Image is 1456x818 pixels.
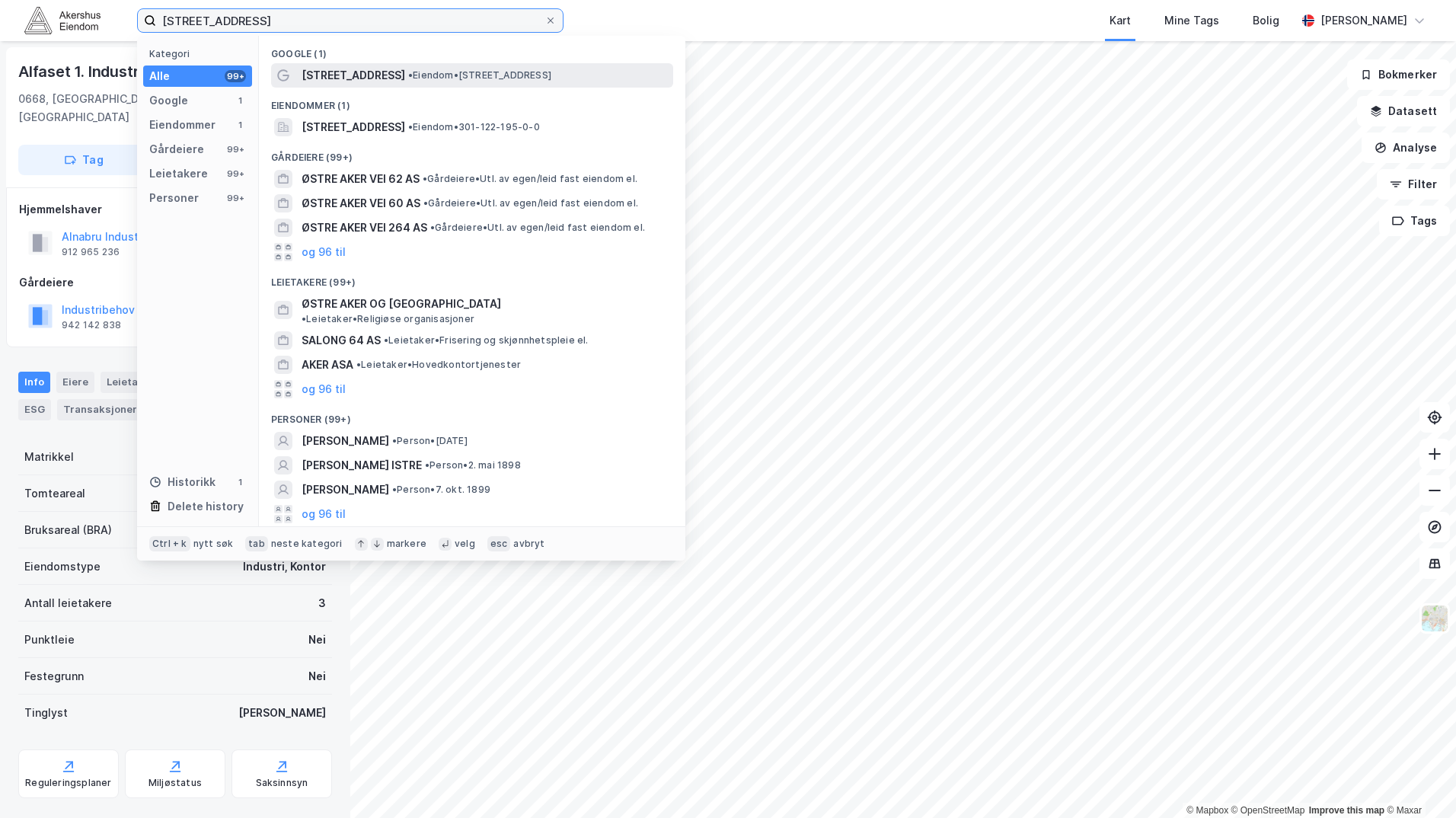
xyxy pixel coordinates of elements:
div: Leietakere [101,372,185,393]
span: ØSTRE AKER VEI 60 AS [302,194,420,212]
span: Gårdeiere • Utl. av egen/leid fast eiendom el. [423,173,637,185]
div: velg [455,538,475,550]
span: Leietaker • Frisering og skjønnhetspleie el. [384,334,589,347]
div: Antall leietakere [24,594,112,612]
div: avbryt [513,538,544,550]
div: Personer [149,189,199,207]
div: Kart [1110,11,1131,30]
span: • [423,173,427,184]
span: Person • 2. mai 1898 [425,459,521,471]
div: Bruksareal (BRA) [24,521,112,539]
button: Datasett [1357,96,1450,126]
div: Industri, Kontor [243,558,326,576]
span: • [408,69,413,81]
span: • [408,121,413,133]
div: Festegrunn [24,667,84,685]
div: 0668, [GEOGRAPHIC_DATA], [GEOGRAPHIC_DATA] [18,90,216,126]
div: Miljøstatus [148,777,202,789]
div: Eiendommer (1) [259,88,685,115]
div: Punktleie [24,631,75,649]
span: Person • [DATE] [392,435,468,447]
a: Mapbox [1186,805,1228,816]
span: [PERSON_NAME] ISTRE [302,456,422,475]
div: Delete history [168,497,244,516]
span: [PERSON_NAME] [302,432,389,450]
button: og 96 til [302,505,346,523]
div: Gårdeiere (99+) [259,139,685,167]
button: Filter [1377,169,1450,200]
button: og 96 til [302,380,346,398]
button: Analyse [1362,133,1450,163]
span: Eiendom • 301-122-195-0-0 [408,121,540,133]
button: Tag [18,145,149,175]
span: Person • 7. okt. 1899 [392,484,490,496]
div: Bolig [1253,11,1279,30]
div: Reguleringsplaner [25,777,111,789]
div: 99+ [225,192,246,204]
div: Tomteareal [24,484,85,503]
span: • [356,359,361,370]
span: [PERSON_NAME] [302,481,389,499]
span: ØSTRE AKER OG [GEOGRAPHIC_DATA] [302,295,501,313]
div: 912 965 236 [62,246,120,258]
span: • [423,197,428,209]
span: • [384,334,388,346]
span: Gårdeiere • Utl. av egen/leid fast eiendom el. [423,197,638,209]
div: 99+ [225,143,246,155]
div: Leietakere [149,165,208,183]
div: Gårdeiere [19,273,331,292]
div: Eiendomstype [24,558,101,576]
div: 99+ [225,168,246,180]
img: Z [1420,604,1449,633]
span: Leietaker • Religiøse organisasjoner [302,313,474,325]
div: ESG [18,399,51,420]
button: og 96 til [302,243,346,261]
span: • [392,484,397,495]
div: Kontrollprogram for chat [1380,745,1456,818]
span: • [430,222,435,233]
div: esc [487,536,511,551]
div: Ctrl + k [149,536,190,551]
div: Mine Tags [1164,11,1219,30]
div: Tinglyst [24,704,68,722]
div: Nei [308,631,326,649]
div: Google [149,91,188,110]
div: Saksinnsyn [256,777,308,789]
span: [STREET_ADDRESS] [302,66,405,85]
div: markere [387,538,426,550]
div: Gårdeiere [149,140,204,158]
input: Søk på adresse, matrikkel, gårdeiere, leietakere eller personer [156,9,544,32]
div: [PERSON_NAME] [1320,11,1407,30]
button: Tags [1379,206,1450,236]
div: neste kategori [271,538,343,550]
span: AKER ASA [302,356,353,374]
div: Eiendommer [149,116,216,134]
span: • [392,435,397,446]
div: tab [245,536,268,551]
div: Google (1) [259,36,685,63]
div: Info [18,372,50,393]
div: Matrikkel [24,448,74,466]
div: Personer (99+) [259,401,685,429]
a: Improve this map [1309,805,1384,816]
div: 1 [234,94,246,107]
span: • [425,459,429,471]
div: Eiere [56,372,94,393]
div: Transaksjoner [57,399,161,420]
div: 3 [318,594,326,612]
div: 1 [234,119,246,131]
div: Kategori [149,48,252,59]
span: ØSTRE AKER VEI 62 AS [302,170,420,188]
button: Bokmerker [1347,59,1450,90]
div: Historikk [149,473,216,491]
div: Alle [149,67,170,85]
span: • [302,313,306,324]
img: akershus-eiendom-logo.9091f326c980b4bce74ccdd9f866810c.svg [24,7,101,34]
span: ØSTRE AKER VEI 264 AS [302,219,427,237]
span: Eiendom • [STREET_ADDRESS] [408,69,551,81]
div: Hjemmelshaver [19,200,331,219]
div: 942 142 838 [62,319,121,331]
iframe: Chat Widget [1380,745,1456,818]
span: Gårdeiere • Utl. av egen/leid fast eiendom el. [430,222,645,234]
a: OpenStreetMap [1231,805,1305,816]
